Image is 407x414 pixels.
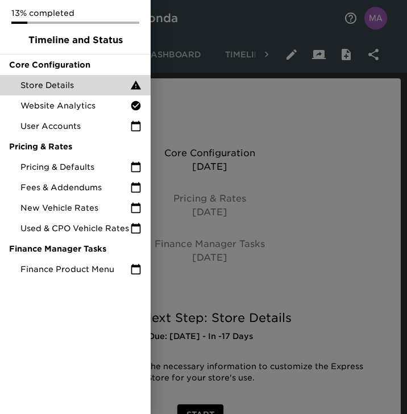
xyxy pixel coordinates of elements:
span: Used & CPO Vehicle Rates [20,223,130,234]
span: User Accounts [20,120,130,132]
span: Finance Product Menu [20,264,130,275]
span: Pricing & Defaults [20,161,130,173]
span: Fees & Addendums [20,182,130,193]
span: New Vehicle Rates [20,202,130,214]
span: Pricing & Rates [9,141,142,152]
span: Website Analytics [20,100,130,111]
p: 13% completed [11,7,139,19]
span: Finance Manager Tasks [9,243,142,254]
span: Core Configuration [9,59,142,70]
span: Store Details [20,80,130,91]
span: Timeline and Status [9,34,142,47]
